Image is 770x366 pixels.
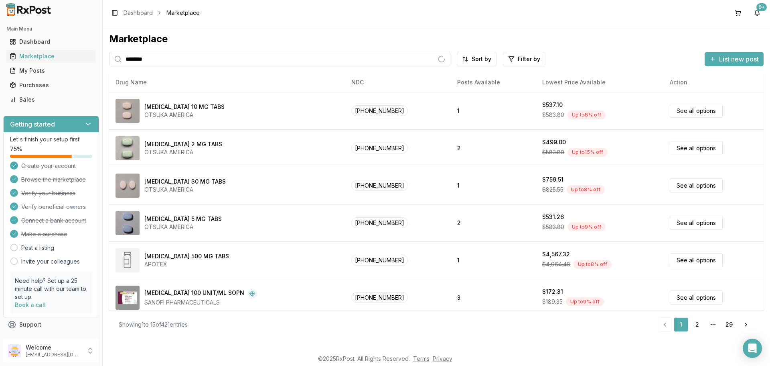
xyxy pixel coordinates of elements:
div: [MEDICAL_DATA] 500 MG TABS [144,252,229,260]
span: Verify beneficial owners [21,203,86,211]
div: Up to 8 % off [573,260,612,269]
div: SANOFI PHARMACEUTICALS [144,299,257,307]
a: 2 [690,317,704,332]
a: Invite your colleagues [21,258,80,266]
img: Abilify 10 MG TABS [115,99,140,123]
span: Make a purchase [21,230,67,238]
div: Sales [10,96,93,104]
div: OTSUKA AMERICA [144,223,222,231]
a: See all options [670,253,723,267]
p: Let's finish your setup first! [10,135,92,143]
div: OTSUKA AMERICA [144,148,222,156]
a: 1 [674,317,688,332]
button: Filter by [503,52,545,66]
div: Up to 9 % off [567,223,606,231]
td: 1 [451,167,536,204]
div: 9+ [756,3,767,11]
div: [MEDICAL_DATA] 5 MG TABS [144,215,222,223]
button: Purchases [3,79,99,92]
div: Showing 1 to 15 of 421 entries [119,321,188,329]
span: $189.35 [542,298,563,306]
a: See all options [670,290,723,305]
h2: Main Menu [6,26,96,32]
button: Dashboard [3,35,99,48]
a: Book a call [15,301,46,308]
button: Sort by [457,52,496,66]
td: 1 [451,92,536,129]
td: 2 [451,129,536,167]
img: RxPost Logo [3,3,55,16]
a: See all options [670,104,723,118]
span: [PHONE_NUMBER] [351,105,408,116]
div: My Posts [10,67,93,75]
a: Dashboard [124,9,153,17]
button: 9+ [751,6,764,19]
a: My Posts [6,63,96,78]
div: OTSUKA AMERICA [144,111,225,119]
a: See all options [670,178,723,192]
nav: pagination [658,317,754,332]
div: Up to 9 % off [566,297,604,306]
span: Filter by [518,55,540,63]
th: Lowest Price Available [536,73,663,92]
span: $825.55 [542,186,563,194]
a: Privacy [433,355,452,362]
p: [EMAIL_ADDRESS][DOMAIN_NAME] [26,352,81,358]
th: Action [663,73,764,92]
div: Up to 8 % off [567,110,606,119]
img: User avatar [8,344,21,357]
nav: breadcrumb [124,9,200,17]
td: 3 [451,279,536,316]
th: NDC [345,73,451,92]
span: $4,964.48 [542,260,570,268]
button: Feedback [3,332,99,346]
span: $583.80 [542,148,564,156]
img: Abiraterone Acetate 500 MG TABS [115,248,140,272]
span: [PHONE_NUMBER] [351,180,408,191]
a: List new post [705,56,764,64]
img: Abilify 2 MG TABS [115,136,140,160]
div: [MEDICAL_DATA] 100 UNIT/ML SOPN [144,289,244,299]
img: Abilify 5 MG TABS [115,211,140,235]
div: Marketplace [109,33,764,45]
div: [MEDICAL_DATA] 2 MG TABS [144,140,222,148]
a: Terms [413,355,430,362]
h3: Getting started [10,119,55,129]
div: $499.00 [542,138,566,146]
div: [MEDICAL_DATA] 30 MG TABS [144,178,226,186]
div: Dashboard [10,38,93,46]
span: Create your account [21,162,76,170]
a: Dashboard [6,35,96,49]
div: Purchases [10,81,93,89]
a: Post a listing [21,244,54,252]
div: $4,567.32 [542,250,570,258]
div: $172.31 [542,288,563,296]
td: 1 [451,241,536,279]
div: [MEDICAL_DATA] 10 MG TABS [144,103,225,111]
span: Connect a bank account [21,217,86,225]
td: 2 [451,204,536,241]
span: $583.80 [542,111,564,119]
div: Marketplace [10,52,93,60]
p: Need help? Set up a 25 minute call with our team to set up. [15,277,87,301]
span: [PHONE_NUMBER] [351,292,408,303]
span: [PHONE_NUMBER] [351,217,408,228]
span: [PHONE_NUMBER] [351,143,408,153]
span: 75 % [10,145,22,153]
a: See all options [670,141,723,155]
span: List new post [719,54,759,64]
a: See all options [670,216,723,230]
a: 29 [722,317,736,332]
span: Feedback [19,335,47,343]
img: Admelog SoloStar 100 UNIT/ML SOPN [115,286,140,310]
div: APOTEX [144,260,229,268]
span: Marketplace [166,9,200,17]
img: Abilify 30 MG TABS [115,174,140,198]
div: $531.26 [542,213,564,221]
div: Open Intercom Messenger [743,339,762,358]
a: Go to next page [738,317,754,332]
th: Drug Name [109,73,345,92]
a: Sales [6,92,96,107]
span: $583.80 [542,223,564,231]
div: OTSUKA AMERICA [144,186,226,194]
